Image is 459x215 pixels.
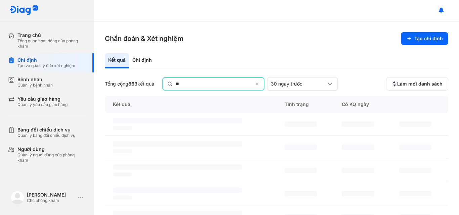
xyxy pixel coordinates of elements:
button: Tạo chỉ định [401,32,448,45]
div: Bệnh nhân [17,76,53,83]
span: ‌ [342,121,374,127]
img: logo [11,191,24,204]
span: ‌ [342,145,374,150]
h3: Chẩn đoán & Xét nghiệm [105,34,183,43]
span: ‌ [342,168,374,173]
div: Chỉ định [129,53,155,68]
div: 30 ngày trước [271,81,326,87]
span: ‌ [342,191,374,196]
span: Làm mới danh sách [397,81,443,87]
span: ‌ [113,126,132,130]
div: Tổng quan hoạt động của phòng khám [17,38,86,49]
span: ‌ [113,149,132,153]
span: ‌ [113,187,242,193]
div: Chủ phòng khám [27,198,75,203]
span: ‌ [113,141,242,147]
div: Có KQ ngày [334,96,391,113]
button: Làm mới danh sách [386,77,448,91]
span: ‌ [399,145,431,150]
div: Kết quả [105,96,277,113]
div: Người dùng [17,146,86,152]
span: ‌ [399,191,431,196]
span: ‌ [399,121,431,127]
div: Quản lý yêu cầu giao hàng [17,102,68,107]
span: ‌ [113,164,242,170]
div: Quản lý bảng đối chiếu dịch vụ [17,133,75,138]
div: Tạo và quản lý đơn xét nghiệm [17,63,75,68]
div: Trang chủ [17,32,86,38]
span: ‌ [399,168,431,173]
span: 863 [128,81,137,87]
span: ‌ [113,196,132,200]
div: Tổng cộng kết quả [105,81,154,87]
div: Quản lý bệnh nhân [17,83,53,88]
span: ‌ [113,118,242,123]
span: ‌ [113,172,132,176]
span: ‌ [285,168,317,173]
div: Yêu cầu giao hàng [17,96,68,102]
img: logo [9,5,38,16]
div: Bảng đối chiếu dịch vụ [17,127,75,133]
span: ‌ [285,191,317,196]
div: Tình trạng [277,96,334,113]
span: ‌ [285,145,317,150]
span: ‌ [285,121,317,127]
div: Kết quả [105,53,129,68]
div: Chỉ định [17,57,75,63]
div: [PERSON_NAME] [27,192,75,198]
div: Quản lý người dùng của phòng khám [17,152,86,163]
